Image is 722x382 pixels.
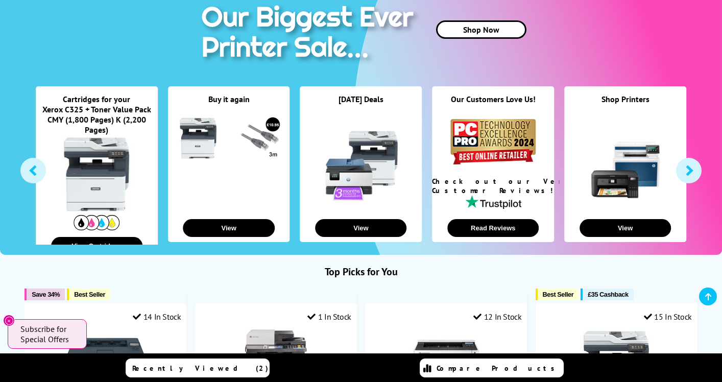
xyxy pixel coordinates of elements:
[3,315,15,326] button: Close
[25,289,65,300] button: Save 34%
[644,312,692,322] div: 15 In Stock
[432,177,554,195] div: Check out our Verified Customer Reviews!
[20,324,77,344] span: Subscribe for Special Offers
[133,312,181,322] div: 14 In Stock
[126,359,270,377] a: Recently Viewed (2)
[315,219,406,237] button: View
[132,364,269,373] span: Recently Viewed (2)
[436,20,526,39] a: Shop Now
[420,359,564,377] a: Compare Products
[447,219,539,237] button: Read Reviews
[51,237,142,255] button: View Cartridges
[536,289,579,300] button: Best Seller
[183,219,275,237] button: View
[580,219,671,237] button: View
[42,104,151,135] a: Xerox C325 + Toner Value Pack CMY (1,800 Pages) K (2,200 Pages)
[208,94,250,104] a: Buy it again
[67,289,110,300] button: Best Seller
[437,364,560,373] span: Compare Products
[432,94,554,117] div: Our Customers Love Us!
[581,289,633,300] button: £35 Cashback
[300,94,422,117] div: [DATE] Deals
[588,291,628,298] span: £35 Cashback
[564,94,686,117] div: Shop Printers
[74,291,105,298] span: Best Seller
[543,291,574,298] span: Best Seller
[473,312,521,322] div: 12 In Stock
[36,94,158,104] div: Cartridges for your
[32,291,60,298] span: Save 34%
[307,312,351,322] div: 1 In Stock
